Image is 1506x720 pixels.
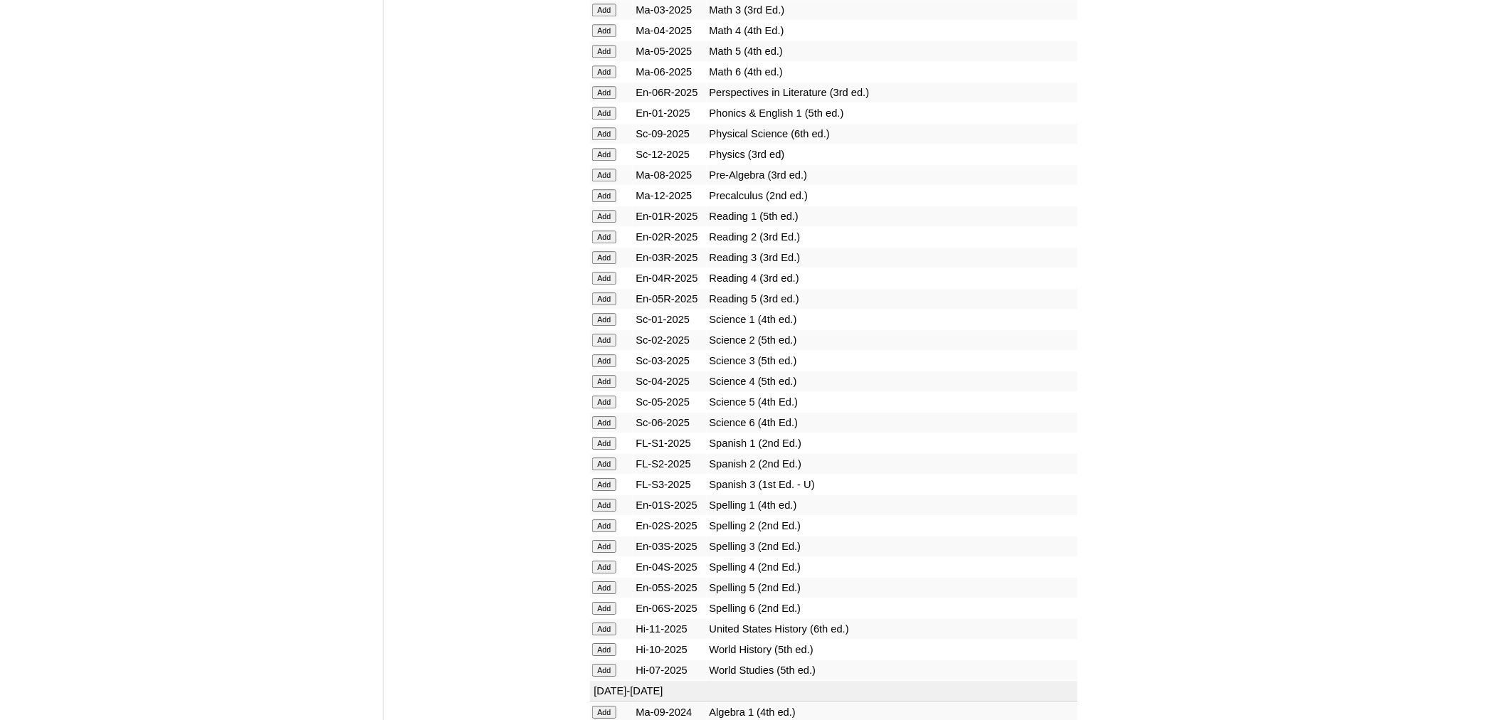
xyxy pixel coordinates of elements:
[633,619,706,639] td: Hi-11-2025
[707,165,1078,185] td: Pre-Algebra (3rd ed.)
[707,248,1078,268] td: Reading 3 (3rd Ed.)
[592,457,617,470] input: Add
[633,21,706,41] td: Ma-04-2025
[592,189,617,202] input: Add
[633,640,706,660] td: Hi-10-2025
[633,413,706,433] td: Sc-06-2025
[633,41,706,61] td: Ma-05-2025
[707,516,1078,536] td: Spelling 2 (2nd Ed.)
[707,619,1078,639] td: United States History (6th ed.)
[707,392,1078,412] td: Science 5 (4th Ed.)
[707,557,1078,577] td: Spelling 4 (2nd Ed.)
[633,309,706,329] td: Sc-01-2025
[592,478,617,491] input: Add
[592,107,617,120] input: Add
[633,660,706,680] td: Hi-07-2025
[707,330,1078,350] td: Science 2 (5th ed.)
[707,475,1078,494] td: Spanish 3 (1st Ed. - U)
[633,144,706,164] td: Sc-12-2025
[592,375,617,388] input: Add
[592,148,617,161] input: Add
[707,454,1078,474] td: Spanish 2 (2nd Ed.)
[633,454,706,474] td: FL-S2-2025
[707,578,1078,598] td: Spelling 5 (2nd Ed.)
[707,21,1078,41] td: Math 4 (4th Ed.)
[592,334,617,346] input: Add
[633,578,706,598] td: En-05S-2025
[633,83,706,102] td: En-06R-2025
[592,519,617,532] input: Add
[707,144,1078,164] td: Physics (3rd ed)
[592,623,617,635] input: Add
[633,289,706,309] td: En-05R-2025
[633,165,706,185] td: Ma-08-2025
[633,371,706,391] td: Sc-04-2025
[633,516,706,536] td: En-02S-2025
[633,227,706,247] td: En-02R-2025
[592,540,617,553] input: Add
[592,24,617,37] input: Add
[592,169,617,181] input: Add
[633,103,706,123] td: En-01-2025
[592,292,617,305] input: Add
[707,41,1078,61] td: Math 5 (4th ed.)
[592,251,617,264] input: Add
[592,416,617,429] input: Add
[592,127,617,140] input: Add
[707,371,1078,391] td: Science 4 (5th ed.)
[633,206,706,226] td: En-01R-2025
[707,186,1078,206] td: Precalculus (2nd ed.)
[633,536,706,556] td: En-03S-2025
[592,45,617,58] input: Add
[707,227,1078,247] td: Reading 2 (3rd Ed.)
[707,413,1078,433] td: Science 6 (4th Ed.)
[592,602,617,615] input: Add
[592,499,617,512] input: Add
[592,354,617,367] input: Add
[633,433,706,453] td: FL-S1-2025
[592,65,617,78] input: Add
[707,660,1078,680] td: World Studies (5th ed.)
[633,248,706,268] td: En-03R-2025
[592,86,617,99] input: Add
[633,495,706,515] td: En-01S-2025
[592,313,617,326] input: Add
[592,437,617,450] input: Add
[633,268,706,288] td: En-04R-2025
[592,231,617,243] input: Add
[707,495,1078,515] td: Spelling 1 (4th ed.)
[592,664,617,677] input: Add
[707,206,1078,226] td: Reading 1 (5th ed.)
[707,433,1078,453] td: Spanish 1 (2nd Ed.)
[707,351,1078,371] td: Science 3 (5th ed.)
[633,330,706,350] td: Sc-02-2025
[707,103,1078,123] td: Phonics & English 1 (5th ed.)
[707,640,1078,660] td: World History (5th ed.)
[590,681,1078,702] td: [DATE]-[DATE]
[707,536,1078,556] td: Spelling 3 (2nd Ed.)
[633,598,706,618] td: En-06S-2025
[633,557,706,577] td: En-04S-2025
[707,309,1078,329] td: Science 1 (4th ed.)
[633,475,706,494] td: FL-S3-2025
[633,392,706,412] td: Sc-05-2025
[592,643,617,656] input: Add
[707,83,1078,102] td: Perspectives in Literature (3rd ed.)
[592,4,617,16] input: Add
[633,62,706,82] td: Ma-06-2025
[707,598,1078,618] td: Spelling 6 (2nd Ed.)
[707,289,1078,309] td: Reading 5 (3rd ed.)
[633,351,706,371] td: Sc-03-2025
[707,124,1078,144] td: Physical Science (6th ed.)
[633,124,706,144] td: Sc-09-2025
[592,561,617,573] input: Add
[707,62,1078,82] td: Math 6 (4th ed.)
[633,186,706,206] td: Ma-12-2025
[592,581,617,594] input: Add
[592,706,617,719] input: Add
[707,268,1078,288] td: Reading 4 (3rd ed.)
[592,210,617,223] input: Add
[592,272,617,285] input: Add
[592,396,617,408] input: Add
